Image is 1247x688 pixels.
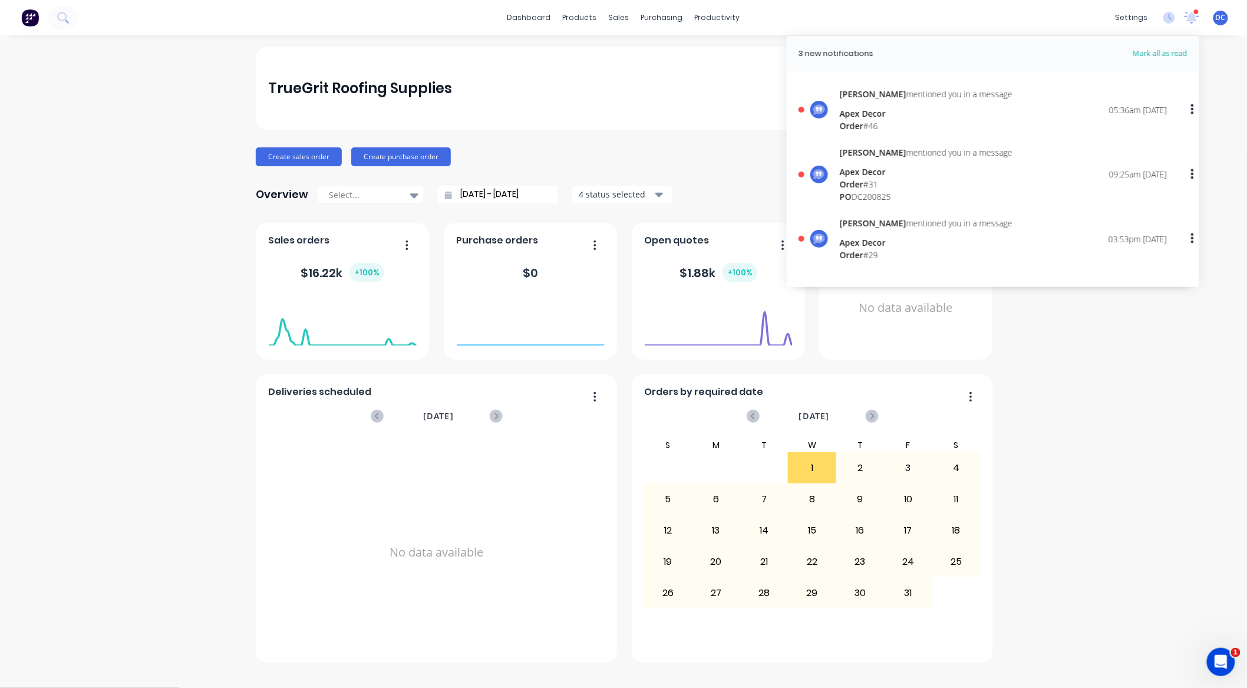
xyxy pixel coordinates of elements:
[1109,168,1167,180] div: 09:25am [DATE]
[689,9,746,27] div: productivity
[502,9,557,27] a: dashboard
[840,217,1012,229] div: mentioned you in a message
[1216,12,1226,23] span: DC
[457,233,539,248] span: Purchase orders
[840,179,863,190] span: Order
[840,147,906,158] span: [PERSON_NAME]
[741,547,788,577] div: 21
[692,516,740,545] div: 13
[635,9,689,27] div: purchasing
[840,88,906,100] span: [PERSON_NAME]
[579,188,653,200] div: 4 status selected
[645,547,692,577] div: 19
[840,249,1012,261] div: # 29
[645,516,692,545] div: 12
[351,147,451,166] button: Create purchase order
[523,264,538,282] div: $ 0
[692,485,740,514] div: 6
[789,453,836,483] div: 1
[679,263,757,282] div: $ 1.88k
[885,453,932,483] div: 3
[884,438,932,452] div: F
[788,438,836,452] div: W
[557,9,603,27] div: products
[799,48,873,60] div: 3 new notifications
[789,485,836,514] div: 8
[836,438,885,452] div: T
[269,77,453,100] div: TrueGrit Roofing Supplies
[840,178,1012,190] div: # 31
[837,453,884,483] div: 2
[837,547,884,577] div: 23
[789,578,836,608] div: 29
[832,252,980,364] div: No data available
[645,485,692,514] div: 5
[837,485,884,514] div: 9
[269,385,372,399] span: Deliveries scheduled
[1231,648,1241,657] span: 1
[645,578,692,608] div: 26
[256,183,308,206] div: Overview
[572,186,672,203] button: 4 status selected
[741,578,788,608] div: 28
[256,147,342,166] button: Create sales order
[840,190,1012,203] div: DC200825
[837,516,884,545] div: 16
[1090,48,1187,60] span: Mark all as read
[840,236,1012,249] div: Apex Decor
[837,578,884,608] div: 30
[933,485,980,514] div: 11
[885,485,932,514] div: 10
[301,263,384,282] div: $ 16.22k
[1109,233,1167,245] div: 03:53pm [DATE]
[840,218,906,229] span: [PERSON_NAME]
[789,516,836,545] div: 15
[740,438,789,452] div: T
[885,578,932,608] div: 31
[933,547,980,577] div: 25
[933,516,980,545] div: 18
[840,88,1012,100] div: mentioned you in a message
[349,263,384,282] div: + 100 %
[885,547,932,577] div: 24
[933,453,980,483] div: 4
[644,438,692,452] div: S
[207,5,228,27] div: Close
[840,191,852,202] span: PO
[423,410,454,423] span: [DATE]
[840,166,1012,178] div: Apex Decor
[840,120,863,131] span: Order
[1110,9,1154,27] div: settings
[21,9,39,27] img: Factory
[840,107,1012,120] div: Apex Decor
[269,438,605,667] div: No data available
[1109,104,1167,116] div: 05:36am [DATE]
[840,146,1012,159] div: mentioned you in a message
[840,249,863,261] span: Order
[885,516,932,545] div: 17
[692,438,740,452] div: M
[741,516,788,545] div: 14
[840,120,1012,132] div: # 46
[8,5,30,27] button: go back
[932,438,981,452] div: S
[723,263,757,282] div: + 100 %
[741,485,788,514] div: 7
[692,578,740,608] div: 27
[1207,648,1235,676] iframe: Intercom live chat
[269,233,330,248] span: Sales orders
[603,9,635,27] div: sales
[692,547,740,577] div: 20
[645,233,710,248] span: Open quotes
[789,547,836,577] div: 22
[799,410,830,423] span: [DATE]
